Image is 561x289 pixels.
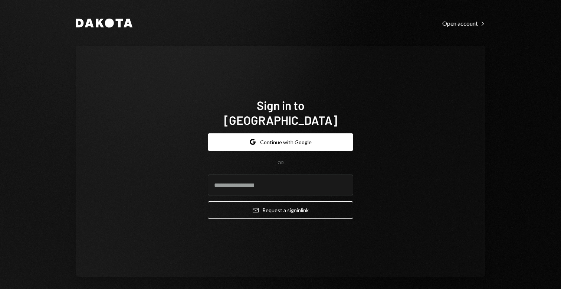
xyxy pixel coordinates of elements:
button: Continue with Google [208,133,353,151]
button: Request a signinlink [208,201,353,219]
a: Open account [442,19,485,27]
h1: Sign in to [GEOGRAPHIC_DATA] [208,98,353,127]
div: OR [278,160,284,166]
div: Open account [442,20,485,27]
